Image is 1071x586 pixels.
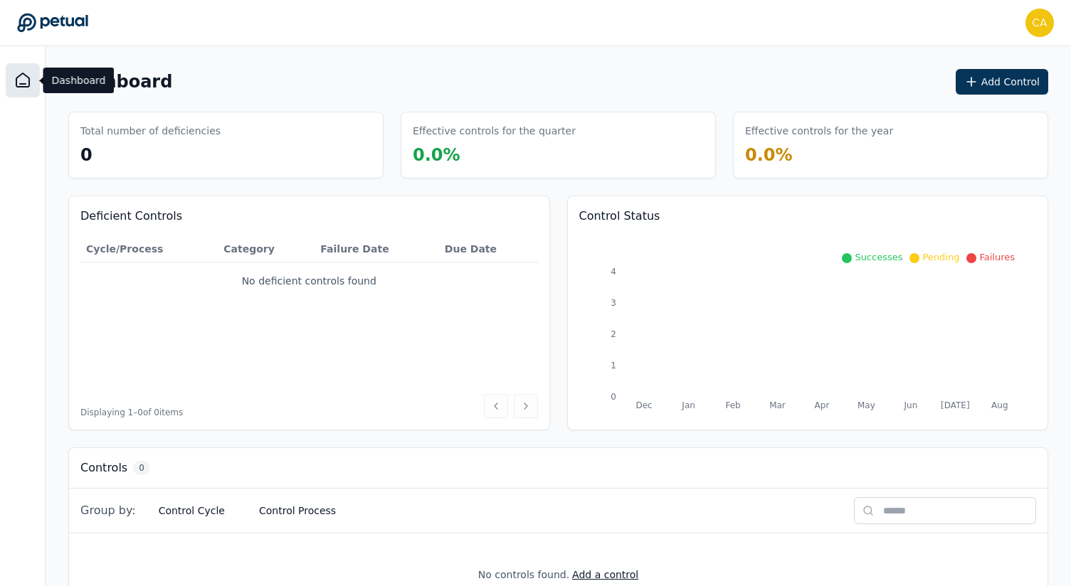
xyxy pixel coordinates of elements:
h3: Effective controls for the quarter [413,124,576,138]
tspan: [DATE] [941,400,970,410]
th: Cycle/Process [80,236,218,262]
button: Add a control [572,568,638,582]
span: Successes [855,252,902,262]
tspan: Feb [725,400,740,410]
span: 0 [80,145,93,165]
h3: Total number of deficiencies [80,124,221,138]
tspan: Apr [814,400,829,410]
tspan: Mar [769,400,786,410]
tspan: Jan [681,400,695,410]
button: Control Process [248,498,347,523]
h1: Dashboard [68,70,172,93]
span: 0.0 % [413,145,460,165]
th: Due Date [439,236,538,262]
th: Category [218,236,315,262]
button: Add Control [956,69,1048,95]
tspan: Aug [991,400,1008,410]
img: carmen.lam@klaviyo.com [1025,9,1054,37]
a: Dashboard [6,63,40,97]
button: Control Cycle [147,498,236,523]
tspan: 3 [611,298,616,308]
td: No deficient controls found [80,262,538,300]
span: Group by: [80,502,136,519]
span: 0.0 % [745,145,793,165]
tspan: 4 [611,267,616,277]
h3: Controls [80,459,127,476]
tspan: 1 [611,361,616,371]
h3: Effective controls for the year [745,124,893,138]
span: 0 [133,461,150,475]
h3: Deficient Controls [80,208,538,225]
th: Failure Date [315,236,439,262]
span: Failures [979,252,1015,262]
tspan: Dec [635,400,652,410]
a: Go to Dashboard [17,13,88,33]
div: Dashboard [43,68,115,93]
span: Pending [922,252,959,262]
tspan: 0 [611,392,616,402]
tspan: 2 [611,329,616,339]
tspan: Jun [903,400,917,410]
div: No controls found. [478,568,569,582]
tspan: May [858,400,875,410]
span: Displaying 1– 0 of 0 items [80,407,183,418]
h3: Control Status [579,208,1037,225]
